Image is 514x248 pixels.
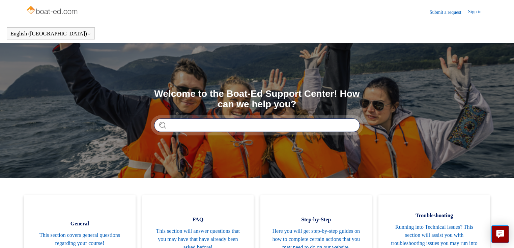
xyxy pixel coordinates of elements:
button: Live chat [491,225,509,243]
a: Sign in [468,8,488,16]
a: Submit a request [430,9,468,16]
span: Step-by-Step [270,216,362,224]
span: Troubleshooting [389,212,480,220]
span: General [34,220,125,228]
img: Boat-Ed Help Center home page [26,4,79,18]
h1: Welcome to the Boat-Ed Support Center! How can we help you? [154,89,360,110]
span: FAQ [152,216,244,224]
button: English ([GEOGRAPHIC_DATA]) [10,31,91,37]
span: This section covers general questions regarding your course! [34,231,125,247]
input: Search [154,118,360,132]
